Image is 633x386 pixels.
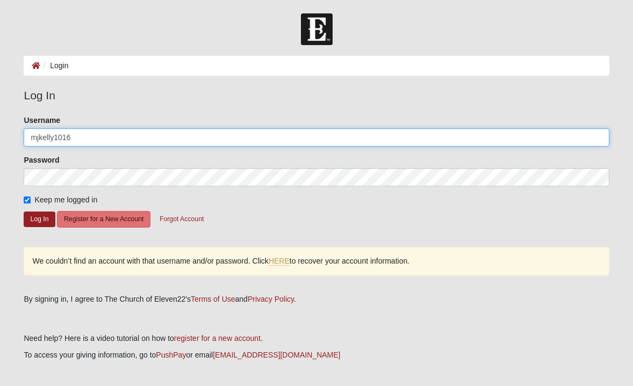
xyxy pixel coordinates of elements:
p: To access your giving information, go to or email [24,349,609,361]
button: Register for a New Account [57,211,150,228]
a: Privacy Policy [248,295,294,303]
input: Keep me logged in [24,196,31,203]
img: Church of Eleven22 Logo [301,13,333,45]
li: Login [40,60,68,71]
a: [EMAIL_ADDRESS][DOMAIN_NAME] [213,351,340,359]
button: Log In [24,212,55,227]
p: Need help? Here is a video tutorial on how to . [24,333,609,344]
button: Forgot Account [153,211,211,228]
label: Username [24,115,60,126]
legend: Log In [24,87,609,104]
span: Keep me logged in [34,195,97,204]
div: By signing in, I agree to The Church of Eleven22's and . [24,294,609,305]
a: PushPay [156,351,186,359]
a: Terms of Use [191,295,235,303]
div: We couldn’t find an account with that username and/or password. Click to recover your account inf... [24,247,609,275]
label: Password [24,155,59,165]
a: register for a new account [174,334,261,343]
a: HERE [269,257,290,266]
